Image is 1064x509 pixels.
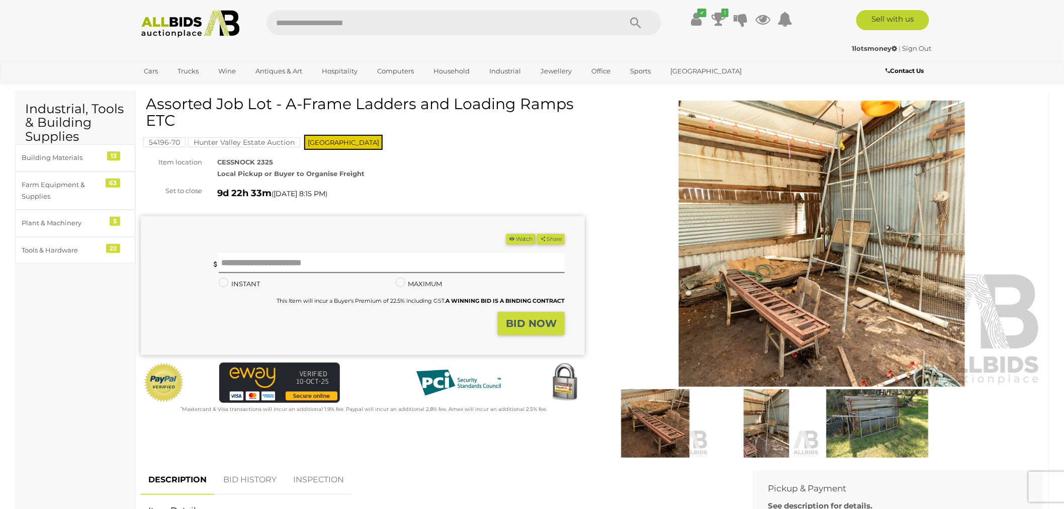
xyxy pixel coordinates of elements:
a: Sign Out [903,44,932,52]
a: Wine [212,63,242,79]
a: Contact Us [886,65,927,76]
button: BID NOW [498,312,565,335]
div: Tools & Hardware [22,244,105,256]
img: PCI DSS compliant [408,363,509,403]
a: Jewellery [534,63,578,79]
mark: Hunter Valley Estate Auction [188,137,300,147]
div: 13 [107,151,120,160]
div: 5 [110,217,120,226]
a: Hunter Valley Estate Auction [188,138,300,146]
a: ✔ [689,10,704,28]
div: Set to close [133,185,210,197]
strong: CESSNOCK 2325 [217,158,273,166]
h2: Industrial, Tools & Building Supplies [25,102,125,144]
a: Plant & Machinery 5 [15,210,135,236]
a: INSPECTION [286,465,351,495]
strong: Local Pickup or Buyer to Organise Freight [217,169,365,178]
img: Allbids.com.au [136,10,245,38]
a: [GEOGRAPHIC_DATA] [664,63,748,79]
a: Antiques & Art [249,63,309,79]
span: [DATE] 8:15 PM [274,189,325,198]
img: eWAY Payment Gateway [219,363,340,403]
b: Contact Us [886,67,924,74]
a: Cars [137,63,164,79]
div: Plant & Machinery [22,217,105,229]
label: MAXIMUM [396,278,442,290]
button: Share [537,234,565,244]
small: This Item will incur a Buyer's Premium of 22.5% including GST. [277,297,565,304]
a: Sports [624,63,657,79]
a: Office [585,63,617,79]
label: INSTANT [219,278,260,290]
a: Household [427,63,476,79]
strong: 9d 22h 33m [217,188,272,199]
div: Farm Equipment & Supplies [22,179,105,203]
strong: BID NOW [506,317,557,329]
i: 1 [722,9,729,17]
img: Assorted Job Lot - A-Frame Ladders and Loading Ramps ETC [600,101,1044,387]
a: Tools & Hardware 22 [15,237,135,264]
div: 22 [106,244,120,253]
i: ✔ [697,9,706,17]
a: 54196-70 [143,138,186,146]
img: Assorted Job Lot - A-Frame Ladders and Loading Ramps ETC [602,389,708,458]
img: Official PayPal Seal [143,363,185,403]
a: 1 [711,10,726,28]
button: Watch [506,234,536,244]
a: Hospitality [315,63,364,79]
a: BID HISTORY [216,465,284,495]
a: DESCRIPTION [141,465,214,495]
div: Item location [133,156,210,168]
small: Mastercard & Visa transactions will incur an additional 1.9% fee. Paypal will incur an additional... [181,406,548,412]
li: Watch this item [506,234,536,244]
a: Industrial [483,63,527,79]
div: 63 [106,179,120,188]
a: Farm Equipment & Supplies 63 [15,172,135,210]
span: [GEOGRAPHIC_DATA] [304,135,383,150]
button: Search [611,10,661,35]
a: 1lotsmoney [852,44,899,52]
a: Sell with us [856,10,929,30]
img: Assorted Job Lot - A-Frame Ladders and Loading Ramps ETC [825,389,931,458]
a: Building Materials 13 [15,144,135,171]
span: | [899,44,901,52]
h1: Assorted Job Lot - A-Frame Ladders and Loading Ramps ETC [146,96,582,129]
img: Secured by Rapid SSL [545,363,585,403]
b: A WINNING BID IS A BINDING CONTRACT [446,297,565,304]
img: Assorted Job Lot - A-Frame Ladders and Loading Ramps ETC [714,389,820,458]
div: Building Materials [22,152,105,163]
a: Computers [371,63,420,79]
mark: 54196-70 [143,137,186,147]
a: Trucks [171,63,205,79]
strong: 1lotsmoney [852,44,898,52]
h2: Pickup & Payment [768,484,1014,493]
span: ( ) [272,190,327,198]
